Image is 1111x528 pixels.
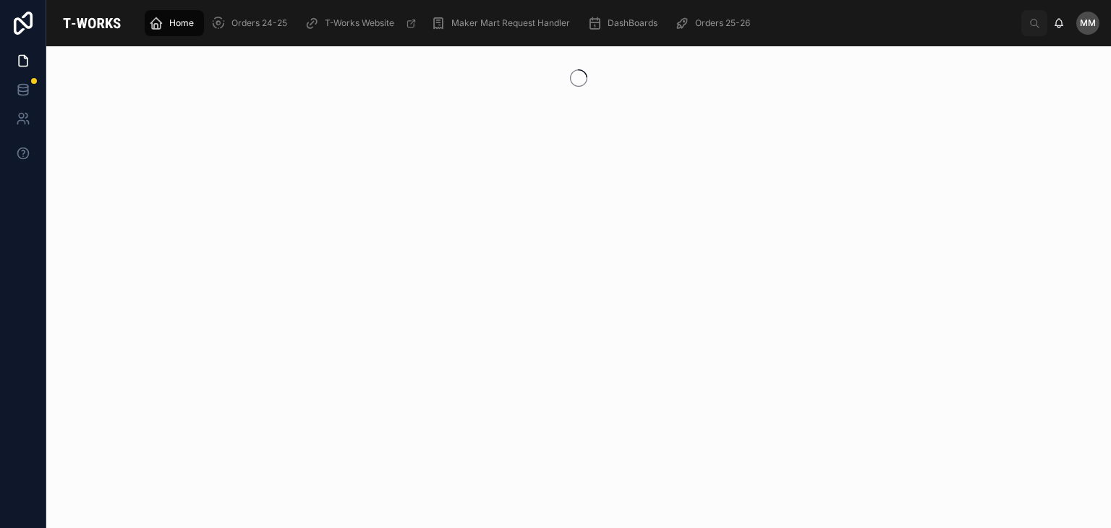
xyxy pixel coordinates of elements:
[207,10,297,36] a: Orders 24-25
[695,17,750,29] span: Orders 25-26
[608,17,657,29] span: DashBoards
[300,10,424,36] a: T-Works Website
[169,17,194,29] span: Home
[231,17,287,29] span: Orders 24-25
[145,10,204,36] a: Home
[427,10,580,36] a: Maker Mart Request Handler
[1080,17,1096,29] span: MM
[137,7,1021,39] div: scrollable content
[58,12,126,35] img: App logo
[451,17,570,29] span: Maker Mart Request Handler
[325,17,394,29] span: T-Works Website
[583,10,668,36] a: DashBoards
[671,10,760,36] a: Orders 25-26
